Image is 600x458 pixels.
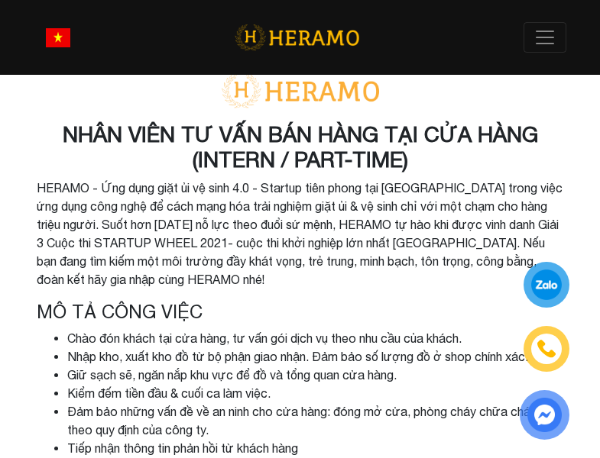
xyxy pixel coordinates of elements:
h3: NHÂN VIÊN TƯ VẤN BÁN HÀNG TẠI CỬA HÀNG (INTERN / PART-TIME) [37,121,564,173]
h4: Mô tả công việc [37,301,564,323]
li: Đảm bảo những vấn đề về an ninh cho cửa hàng: đóng mở cửa, phòng cháy chữa cháy,... theo quy định... [67,402,564,439]
a: phone-icon [526,328,567,369]
img: phone-icon [537,339,556,359]
li: Kiểm đếm tiền đầu & cuối ca làm việc. [67,384,564,402]
li: Nhập kho, xuất kho đồ từ bộ phận giao nhận. Đảm bảo số lượng đồ ở shop chính xác. [67,347,564,366]
li: Tiếp nhận thông tin phản hồi từ khách hàng [67,439,564,457]
p: HERAMO - Ứng dụng giặt ủi vệ sinh 4.0 - Startup tiên phong tại [GEOGRAPHIC_DATA] trong việc ứng d... [37,179,564,289]
li: Giữ sạch sẽ, ngăn nắp khu vực để đồ và tổng quan cửa hàng. [67,366,564,384]
img: vn-flag.png [46,28,70,47]
li: Chào đón khách tại cửa hàng, tư vấn gói dịch vụ theo nhu cầu của khách. [67,329,564,347]
img: logo-with-text.png [216,73,384,109]
img: logo [235,22,359,53]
